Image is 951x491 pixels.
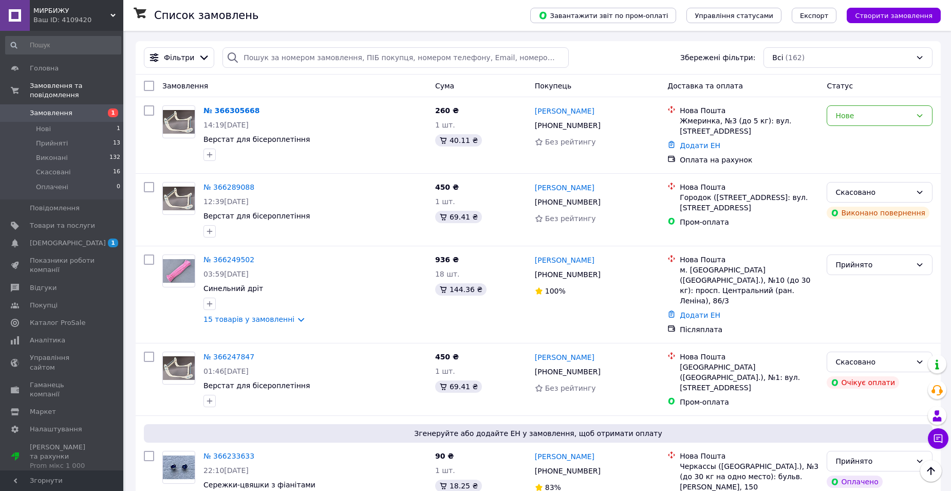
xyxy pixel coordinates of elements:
[30,461,95,470] div: Prom мікс 1 000
[435,380,482,393] div: 69.41 ₴
[162,352,195,385] a: Фото товару
[203,452,254,460] a: № 366233633
[30,336,65,345] span: Аналітика
[203,256,254,264] a: № 366249502
[36,153,68,162] span: Виконані
[680,265,818,306] div: м. [GEOGRAPHIC_DATA] ([GEOGRAPHIC_DATA].), №10 (до 30 кг): просп. Центральний (ран. Леніна), 86/3
[30,407,56,416] span: Маркет
[538,11,668,20] span: Завантажити звіт по пром-оплаті
[530,8,676,23] button: Завантажити звіт по пром-оплаті
[203,197,249,206] span: 12:39[DATE]
[203,284,263,293] a: Синельний дріт
[827,82,853,90] span: Статус
[203,135,310,143] a: Верстат для бісероплетіння
[680,192,818,213] div: Городок ([STREET_ADDRESS]: вул. [STREET_ADDRESS]
[792,8,837,23] button: Експорт
[203,106,259,115] a: № 366305668
[203,315,294,323] a: 15 товарів у замовленні
[435,466,455,475] span: 1 шт.
[148,428,928,439] span: Згенеруйте або додайте ЕН у замовлення, щоб отримати оплату
[680,116,818,136] div: Жмеринка, №3 (до 5 кг): вул. [STREET_ADDRESS]
[680,324,818,335] div: Післяплата
[680,254,818,265] div: Нова Пошта
[435,211,482,223] div: 69.41 ₴
[30,301,58,310] span: Покупці
[30,239,106,248] span: [DEMOGRAPHIC_DATA]
[203,381,310,390] a: Верстат для бісероплетіння
[113,168,120,177] span: 16
[928,428,948,449] button: Чат з покупцем
[203,466,249,475] span: 22:10[DATE]
[163,356,195,380] img: Фото товару
[835,456,911,467] div: Прийнято
[435,452,454,460] span: 90 ₴
[535,352,594,362] a: [PERSON_NAME]
[203,481,315,489] a: Сережки-цвяшки з фіанітами
[545,287,566,295] span: 100%
[30,108,72,118] span: Замовлення
[435,183,459,191] span: 450 ₴
[680,105,818,116] div: Нова Пошта
[435,367,455,375] span: 1 шт.
[30,204,80,213] span: Повідомлення
[162,82,208,90] span: Замовлення
[36,183,68,192] span: Оплачені
[113,139,120,148] span: 13
[667,82,743,90] span: Доставка та оплата
[827,207,929,219] div: Виконано повернення
[163,110,195,134] img: Фото товару
[203,212,310,220] a: Верстат для бісероплетіння
[33,6,110,15] span: МИРБИЖУ
[680,362,818,393] div: [GEOGRAPHIC_DATA] ([GEOGRAPHIC_DATA].), №1: вул. [STREET_ADDRESS]
[435,121,455,129] span: 1 шт.
[695,12,773,20] span: Управління статусами
[108,239,118,247] span: 1
[680,311,720,319] a: Додати ЕН
[545,138,596,146] span: Без рейтингу
[533,365,603,379] div: [PHONE_NUMBER]
[435,270,460,278] span: 18 шт.
[535,255,594,265] a: [PERSON_NAME]
[835,187,911,198] div: Скасовано
[30,425,82,434] span: Налаштування
[163,259,195,283] img: Фото товару
[835,356,911,368] div: Скасовано
[30,380,95,399] span: Гаманець компанії
[30,64,59,73] span: Головна
[535,82,571,90] span: Покупець
[162,451,195,484] a: Фото товару
[533,267,603,282] div: [PHONE_NUMBER]
[800,12,829,20] span: Експорт
[162,254,195,287] a: Фото товару
[108,108,118,117] span: 1
[535,451,594,462] a: [PERSON_NAME]
[33,15,123,25] div: Ваш ID: 4109420
[533,464,603,478] div: [PHONE_NUMBER]
[680,397,818,407] div: Пром-оплата
[835,259,911,270] div: Прийнято
[535,183,594,193] a: [PERSON_NAME]
[533,195,603,209] div: [PHONE_NUMBER]
[535,106,594,116] a: [PERSON_NAME]
[163,456,195,480] img: Фото товару
[164,52,194,63] span: Фільтри
[435,353,459,361] span: 450 ₴
[680,155,818,165] div: Оплата на рахунок
[117,124,120,134] span: 1
[680,352,818,362] div: Нова Пошта
[835,110,911,121] div: Нове
[36,168,71,177] span: Скасовані
[109,153,120,162] span: 132
[162,182,195,215] a: Фото товару
[30,256,95,275] span: Показники роботи компанії
[435,82,454,90] span: Cума
[855,12,933,20] span: Створити замовлення
[203,353,254,361] a: № 366247847
[203,270,249,278] span: 03:59[DATE]
[920,460,942,482] button: Наверх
